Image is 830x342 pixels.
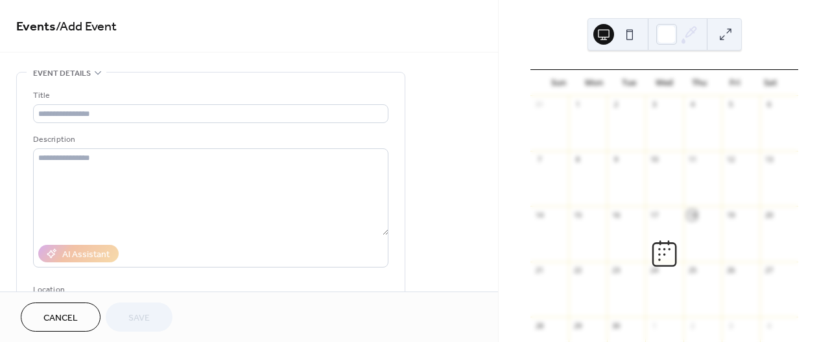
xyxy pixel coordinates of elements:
[541,70,576,96] div: Sun
[682,70,717,96] div: Thu
[649,210,659,220] div: 17
[687,100,697,109] div: 4
[16,14,56,40] a: Events
[611,266,621,275] div: 23
[43,312,78,325] span: Cancel
[687,155,697,165] div: 11
[726,210,735,220] div: 19
[611,321,621,330] div: 30
[573,266,582,275] div: 22
[646,70,682,96] div: Wed
[649,100,659,109] div: 3
[33,89,386,102] div: Title
[573,210,582,220] div: 15
[717,70,752,96] div: Fri
[764,321,774,330] div: 4
[649,321,659,330] div: 1
[764,155,774,165] div: 13
[576,70,611,96] div: Mon
[33,133,386,146] div: Description
[649,155,659,165] div: 10
[687,210,697,220] div: 18
[764,100,774,109] div: 6
[534,321,544,330] div: 28
[56,14,117,40] span: / Add Event
[534,155,544,165] div: 7
[726,266,735,275] div: 26
[573,100,582,109] div: 1
[726,155,735,165] div: 12
[687,266,697,275] div: 25
[611,155,621,165] div: 9
[687,321,697,330] div: 2
[534,266,544,275] div: 21
[534,100,544,109] div: 31
[726,100,735,109] div: 5
[764,210,774,220] div: 20
[764,266,774,275] div: 27
[33,67,91,80] span: Event details
[649,266,659,275] div: 24
[726,321,735,330] div: 3
[611,210,621,220] div: 16
[573,155,582,165] div: 8
[611,100,621,109] div: 2
[611,70,646,96] div: Tue
[573,321,582,330] div: 29
[21,302,101,332] button: Cancel
[33,283,386,297] div: Location
[753,70,788,96] div: Sat
[534,210,544,220] div: 14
